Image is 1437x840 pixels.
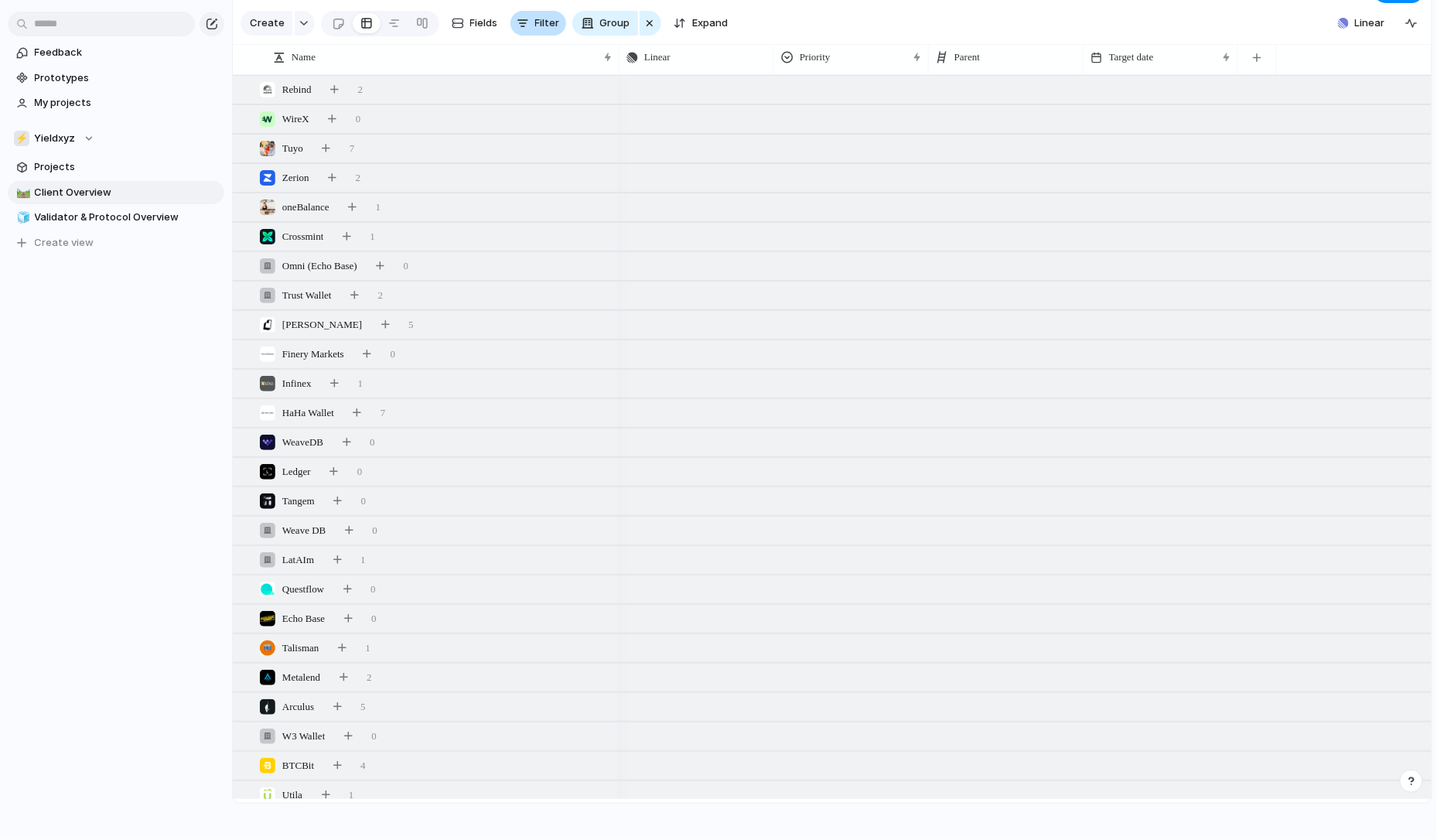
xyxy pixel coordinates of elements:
[282,288,332,303] span: Trust Wallet
[600,15,630,31] span: Group
[282,82,312,97] span: Rebind
[371,729,377,744] span: 0
[35,95,219,111] span: My projects
[8,206,224,229] a: 🧊Validator & Protocol Overview
[14,131,29,146] div: ⚡
[282,699,314,715] span: Arculus
[360,758,366,773] span: 4
[282,141,303,156] span: Tuyo
[360,699,366,715] span: 5
[358,376,364,391] span: 1
[404,258,409,274] span: 0
[35,45,219,60] span: Feedback
[35,131,76,146] span: Yieldxyz
[282,758,314,773] span: BTCBit
[370,435,375,450] span: 0
[282,258,357,274] span: Omni (Echo Base)
[381,405,386,421] span: 7
[35,185,219,200] span: Client Overview
[356,170,361,186] span: 2
[14,185,29,200] button: 🛤️
[282,200,329,215] span: oneBalance
[372,523,377,538] span: 0
[282,787,302,803] span: Utila
[361,493,367,509] span: 0
[692,15,728,31] span: Expand
[445,11,504,36] button: Fields
[282,347,344,362] span: Finery Markets
[292,50,316,65] span: Name
[16,183,27,201] div: 🛤️
[8,67,224,90] a: Prototypes
[282,493,315,509] span: Tangem
[1109,50,1154,65] span: Target date
[282,464,311,480] span: Ledger
[356,111,361,127] span: 0
[35,70,219,86] span: Prototypes
[1332,12,1391,35] button: Linear
[282,552,314,568] span: LatAIm
[370,229,375,244] span: 1
[35,210,219,225] span: Validator & Protocol Overview
[470,15,498,31] span: Fields
[14,210,29,225] button: 🧊
[8,41,224,64] a: Feedback
[358,82,364,97] span: 2
[282,640,319,656] span: Talisman
[408,317,414,333] span: 5
[644,50,671,65] span: Linear
[510,11,566,36] button: Filter
[365,640,370,656] span: 1
[282,111,309,127] span: WireX
[8,91,224,114] a: My projects
[35,159,219,175] span: Projects
[572,11,638,36] button: Group
[282,317,362,333] span: [PERSON_NAME]
[241,11,292,36] button: Create
[282,523,326,538] span: Weave DB
[667,11,734,36] button: Expand
[16,209,27,227] div: 🧊
[282,435,323,450] span: WeaveDB
[954,50,980,65] span: Parent
[350,141,355,156] span: 7
[800,50,831,65] span: Priority
[367,670,372,685] span: 2
[391,347,396,362] span: 0
[535,15,560,31] span: Filter
[282,229,323,244] span: Crossmint
[8,155,224,179] a: Projects
[282,729,325,744] span: W3 Wallet
[371,611,377,627] span: 0
[282,405,334,421] span: HaHa Wallet
[282,170,309,186] span: Zerion
[282,670,320,685] span: Metalend
[370,582,376,597] span: 0
[282,611,325,627] span: Echo Base
[35,235,94,251] span: Create view
[378,288,384,303] span: 2
[282,582,324,597] span: Questflow
[360,552,366,568] span: 1
[8,127,224,150] button: ⚡Yieldxyz
[8,181,224,204] a: 🛤️Client Overview
[376,200,381,215] span: 1
[8,231,224,254] button: Create view
[282,376,312,391] span: Infinex
[250,15,285,31] span: Create
[1355,15,1385,31] span: Linear
[349,787,354,803] span: 1
[357,464,363,480] span: 0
